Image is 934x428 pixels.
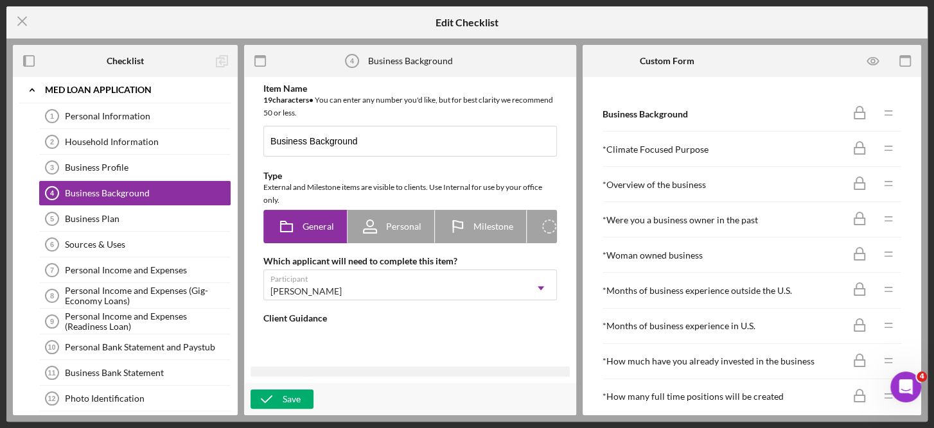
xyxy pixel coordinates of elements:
div: External and Milestone items are visible to clients. Use Internal for use by your office only. [263,181,557,207]
div: Which applicant will need to complete this item? [263,256,557,266]
div: Business Background [368,56,453,66]
a: 8Personal Income and Expenses (Gig-Economy Loans) [39,283,231,309]
tspan: 10 [48,343,55,351]
div: Item Name [263,83,557,94]
b: Custom Form [640,56,694,66]
a: 2Household Information [39,129,231,155]
a: 10Personal Bank Statement and Paystub [39,334,231,360]
a: 11Business Bank Statement [39,360,231,386]
div: Sources & Uses [65,239,231,250]
div: Photo Identification [65,393,231,404]
div: Type [263,171,557,181]
tspan: 9 [50,318,54,325]
div: * Overview of the business [603,180,843,190]
div: * Months of business experience outside the U.S. [603,286,843,296]
a: 9Personal Income and Expenses (Readiness Loan) [39,309,231,334]
div: Client Guidance [263,313,557,323]
b: Business Background [603,108,688,119]
tspan: 2 [50,138,54,146]
button: Save [251,389,313,409]
div: Personal Income and Expenses (Readiness Loan) [65,311,231,332]
div: * How much have you already invested in the business [603,356,843,366]
b: MED Loan Application [45,86,152,94]
div: * Months of business experience in U.S. [603,321,843,331]
div: * Climate Focused Purpose [603,144,843,155]
a: 12Photo Identification [39,386,231,411]
a: 5Business Plan [39,206,231,232]
div: Save [283,389,301,409]
div: Personal Bank Statement and Paystub [65,342,231,352]
tspan: 12 [48,395,55,402]
b: Checklist [107,56,144,66]
h5: Edit Checklist [436,17,498,28]
span: 4 [917,372,927,382]
div: You can enter any number you'd like, but for best clarity we recommend 50 or less. [263,94,557,119]
a: 1Personal Information [39,103,231,129]
a: 4Business Background [39,180,231,206]
div: Business Background [65,188,231,198]
div: [PERSON_NAME] [270,286,342,296]
div: Business Bank Statement [65,368,231,378]
div: Personal Income and Expenses [65,265,231,275]
tspan: 6 [50,241,54,248]
div: * Woman owned business [603,250,843,261]
a: 7Personal Income and Expenses [39,257,231,283]
a: 3Business Profile [39,155,231,180]
div: Household Information [65,137,231,147]
b: 19 character s • [263,95,313,105]
tspan: 5 [50,215,54,223]
tspan: 1 [50,112,54,120]
div: Personal Information [65,111,231,121]
div: Business Plan [65,214,231,224]
div: * Were you a business owner in the past [603,215,843,225]
div: Personal Income and Expenses (Gig-Economy Loans) [65,286,231,306]
a: 6Sources & Uses [39,232,231,257]
span: Personal [386,221,421,232]
tspan: 8 [50,292,54,300]
div: * How many full time positions will be created [603,391,843,402]
span: General [303,221,334,232]
iframe: Intercom live chat [890,372,921,402]
tspan: 3 [50,164,54,171]
tspan: 4 [349,57,354,65]
span: Milestone [473,221,513,232]
tspan: 7 [50,266,54,274]
div: Business Profile [65,162,231,173]
tspan: 11 [48,369,55,377]
tspan: 4 [50,189,55,197]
